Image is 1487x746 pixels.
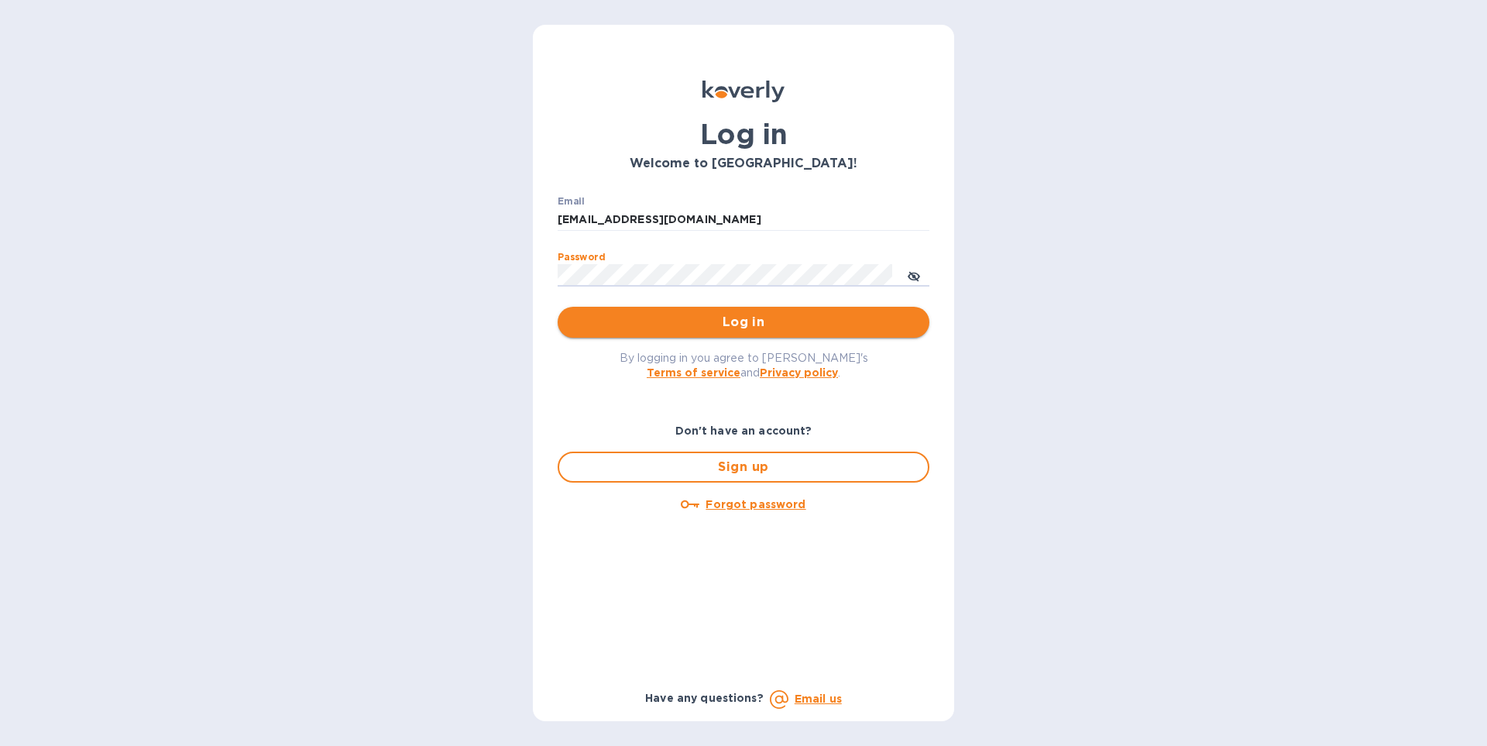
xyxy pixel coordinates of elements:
[647,366,740,379] a: Terms of service
[675,425,812,437] b: Don't have an account?
[620,352,868,379] span: By logging in you agree to [PERSON_NAME]'s and .
[702,81,785,102] img: Koverly
[558,197,585,206] label: Email
[572,458,915,476] span: Sign up
[558,156,929,171] h3: Welcome to [GEOGRAPHIC_DATA]!
[558,208,929,232] input: Enter email address
[558,253,605,262] label: Password
[558,118,929,150] h1: Log in
[558,307,929,338] button: Log in
[760,366,838,379] a: Privacy policy
[898,260,929,290] button: toggle password visibility
[795,693,842,705] a: Email us
[570,313,917,332] span: Log in
[645,692,764,704] b: Have any questions?
[558,452,929,483] button: Sign up
[706,498,805,511] u: Forgot password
